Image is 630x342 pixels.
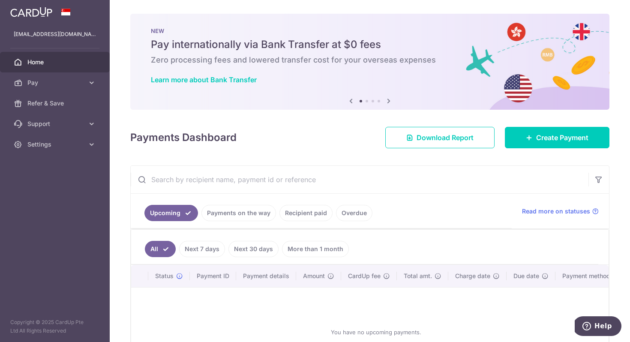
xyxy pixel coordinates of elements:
[151,38,589,51] h5: Pay internationally via Bank Transfer at $0 fees
[201,205,276,221] a: Payments on the way
[179,241,225,257] a: Next 7 days
[130,14,609,110] img: Bank transfer banner
[151,27,589,34] p: NEW
[145,241,176,257] a: All
[14,30,96,39] p: [EMAIL_ADDRESS][DOMAIN_NAME]
[513,272,539,280] span: Due date
[155,272,174,280] span: Status
[303,272,325,280] span: Amount
[555,265,621,287] th: Payment method
[417,132,474,143] span: Download Report
[536,132,588,143] span: Create Payment
[131,166,588,193] input: Search by recipient name, payment id or reference
[190,265,236,287] th: Payment ID
[151,75,257,84] a: Learn more about Bank Transfer
[279,205,333,221] a: Recipient paid
[385,127,495,148] a: Download Report
[144,205,198,221] a: Upcoming
[27,140,84,149] span: Settings
[27,99,84,108] span: Refer & Save
[575,316,621,338] iframe: Opens a widget where you can find more information
[151,55,589,65] h6: Zero processing fees and lowered transfer cost for your overseas expenses
[27,120,84,128] span: Support
[522,207,599,216] a: Read more on statuses
[336,205,372,221] a: Overdue
[522,207,590,216] span: Read more on statuses
[282,241,349,257] a: More than 1 month
[228,241,279,257] a: Next 30 days
[348,272,381,280] span: CardUp fee
[236,265,296,287] th: Payment details
[130,130,237,145] h4: Payments Dashboard
[505,127,609,148] a: Create Payment
[10,7,52,17] img: CardUp
[455,272,490,280] span: Charge date
[404,272,432,280] span: Total amt.
[27,78,84,87] span: Pay
[27,58,84,66] span: Home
